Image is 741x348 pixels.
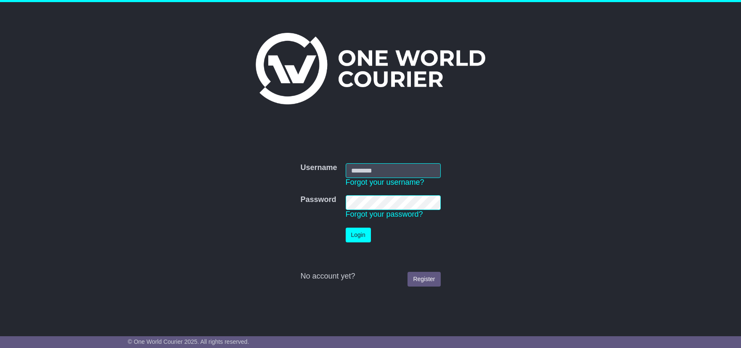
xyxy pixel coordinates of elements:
[346,210,423,218] a: Forgot your password?
[256,33,485,104] img: One World
[300,272,440,281] div: No account yet?
[300,195,336,205] label: Password
[300,163,337,173] label: Username
[128,338,249,345] span: © One World Courier 2025. All rights reserved.
[346,178,424,186] a: Forgot your username?
[408,272,440,287] a: Register
[346,228,371,242] button: Login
